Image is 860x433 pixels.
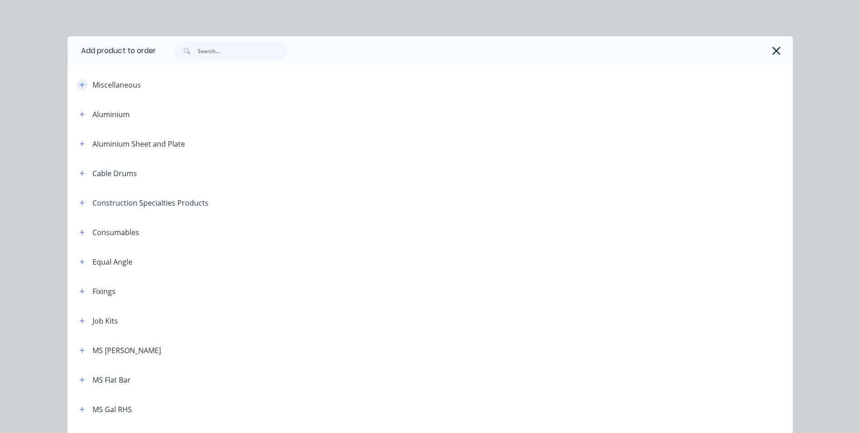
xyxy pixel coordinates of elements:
[92,109,130,120] div: Aluminium
[92,404,132,415] div: MS Gal RHS
[92,374,131,385] div: MS Flat Bar
[92,79,141,90] div: Miscellaneous
[92,227,139,238] div: Consumables
[198,42,287,60] input: Search...
[92,256,132,267] div: Equal Angle
[92,197,209,208] div: Construction Specialties Products
[92,138,185,149] div: Aluminium Sheet and Plate
[92,345,161,356] div: MS [PERSON_NAME]
[68,36,156,65] div: Add product to order
[92,286,116,297] div: Fixings
[92,315,118,326] div: Job Kits
[92,168,137,179] div: Cable Drums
